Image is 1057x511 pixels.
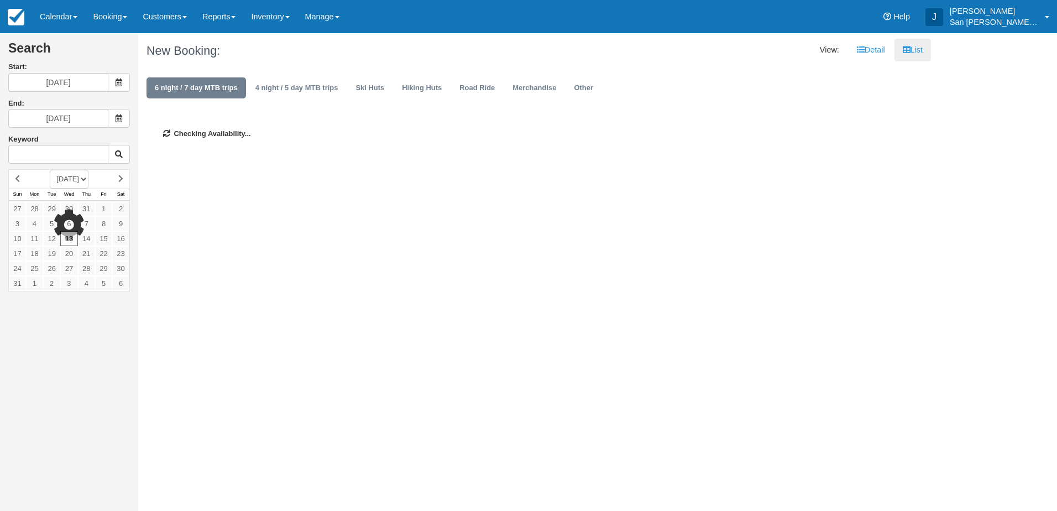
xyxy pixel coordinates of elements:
[8,135,39,143] label: Keyword
[849,39,893,61] a: Detail
[893,12,910,21] span: Help
[883,13,891,20] i: Help
[950,6,1038,17] p: [PERSON_NAME]
[451,77,503,99] a: Road Ride
[247,77,347,99] a: 4 night / 5 day MTB trips
[8,41,130,62] h2: Search
[60,231,77,246] a: 13
[394,77,450,99] a: Hiking Huts
[108,145,130,164] button: Keyword Search
[347,77,393,99] a: Ski Huts
[146,44,526,58] h1: New Booking:
[8,99,24,107] label: End:
[950,17,1038,28] p: San [PERSON_NAME] Hut Systems
[146,112,923,156] div: Checking Availability...
[504,77,564,99] a: Merchandise
[566,77,601,99] a: Other
[146,77,246,99] a: 6 night / 7 day MTB trips
[925,8,943,26] div: J
[8,9,24,25] img: checkfront-main-nav-mini-logo.png
[812,39,847,61] li: View:
[8,62,130,72] label: Start:
[894,39,931,61] a: List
